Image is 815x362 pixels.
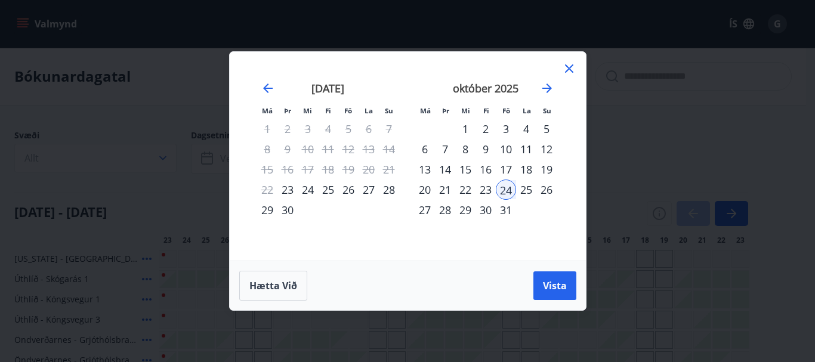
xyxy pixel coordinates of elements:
td: Choose mánudagur, 6. október 2025 as your check-out date. It’s available. [415,139,435,159]
div: 29 [455,200,476,220]
td: Not available. fimmtudagur, 18. september 2025 [318,159,338,180]
td: Choose fimmtudagur, 23. október 2025 as your check-out date. It’s available. [476,180,496,200]
div: 20 [415,180,435,200]
td: Choose þriðjudagur, 14. október 2025 as your check-out date. It’s available. [435,159,455,180]
span: Hætta við [249,279,297,292]
td: Choose mánudagur, 13. október 2025 as your check-out date. It’s available. [415,159,435,180]
small: La [365,106,373,115]
td: Not available. sunnudagur, 14. september 2025 [379,139,399,159]
div: 7 [435,139,455,159]
td: Not available. laugardagur, 13. september 2025 [359,139,379,159]
small: Þr [284,106,291,115]
td: Not available. miðvikudagur, 10. september 2025 [298,139,318,159]
td: Choose mánudagur, 20. október 2025 as your check-out date. It’s available. [415,180,435,200]
td: Not available. þriðjudagur, 16. september 2025 [277,159,298,180]
td: Choose þriðjudagur, 23. september 2025 as your check-out date. It’s available. [277,180,298,200]
td: Choose sunnudagur, 26. október 2025 as your check-out date. It’s available. [536,180,557,200]
div: 13 [415,159,435,180]
small: Su [385,106,393,115]
small: Má [420,106,431,115]
td: Choose miðvikudagur, 8. október 2025 as your check-out date. It’s available. [455,139,476,159]
div: 21 [435,180,455,200]
div: 29 [257,200,277,220]
div: 30 [277,200,298,220]
td: Choose miðvikudagur, 24. september 2025 as your check-out date. It’s available. [298,180,318,200]
div: 11 [516,139,536,159]
div: 8 [455,139,476,159]
td: Choose laugardagur, 11. október 2025 as your check-out date. It’s available. [516,139,536,159]
td: Choose föstudagur, 17. október 2025 as your check-out date. It’s available. [496,159,516,180]
div: 9 [476,139,496,159]
td: Choose fimmtudagur, 9. október 2025 as your check-out date. It’s available. [476,139,496,159]
td: Not available. föstudagur, 5. september 2025 [338,119,359,139]
div: 31 [496,200,516,220]
td: Not available. þriðjudagur, 2. september 2025 [277,119,298,139]
td: Not available. mánudagur, 15. september 2025 [257,159,277,180]
td: Choose fimmtudagur, 25. september 2025 as your check-out date. It’s available. [318,180,338,200]
td: Not available. mánudagur, 1. september 2025 [257,119,277,139]
td: Not available. föstudagur, 19. september 2025 [338,159,359,180]
div: 30 [476,200,496,220]
td: Choose miðvikudagur, 29. október 2025 as your check-out date. It’s available. [455,200,476,220]
td: Choose sunnudagur, 5. október 2025 as your check-out date. It’s available. [536,119,557,139]
small: Þr [442,106,449,115]
td: Choose föstudagur, 31. október 2025 as your check-out date. It’s available. [496,200,516,220]
button: Hætta við [239,271,307,301]
td: Choose fimmtudagur, 30. október 2025 as your check-out date. It’s available. [476,200,496,220]
div: 28 [379,180,399,200]
div: 1 [455,119,476,139]
div: Move forward to switch to the next month. [540,81,554,95]
td: Not available. sunnudagur, 21. september 2025 [379,159,399,180]
td: Not available. fimmtudagur, 4. september 2025 [318,119,338,139]
div: 17 [496,159,516,180]
td: Choose laugardagur, 25. október 2025 as your check-out date. It’s available. [516,180,536,200]
div: 26 [536,180,557,200]
div: 6 [415,139,435,159]
td: Selected as start date. föstudagur, 24. október 2025 [496,180,516,200]
div: 24 [496,180,516,200]
div: 14 [435,159,455,180]
td: Not available. fimmtudagur, 11. september 2025 [318,139,338,159]
div: Calendar [244,66,572,246]
div: 15 [455,159,476,180]
span: Vista [543,279,567,292]
td: Not available. miðvikudagur, 3. september 2025 [298,119,318,139]
div: 27 [415,200,435,220]
td: Choose laugardagur, 18. október 2025 as your check-out date. It’s available. [516,159,536,180]
small: Fi [483,106,489,115]
td: Choose laugardagur, 27. september 2025 as your check-out date. It’s available. [359,180,379,200]
td: Not available. laugardagur, 6. september 2025 [359,119,379,139]
td: Choose fimmtudagur, 2. október 2025 as your check-out date. It’s available. [476,119,496,139]
td: Choose föstudagur, 3. október 2025 as your check-out date. It’s available. [496,119,516,139]
small: Fö [344,106,352,115]
div: 28 [435,200,455,220]
div: 10 [496,139,516,159]
div: 5 [536,119,557,139]
small: La [523,106,531,115]
div: 25 [318,180,338,200]
button: Vista [533,271,576,300]
td: Not available. mánudagur, 8. september 2025 [257,139,277,159]
td: Not available. sunnudagur, 7. september 2025 [379,119,399,139]
td: Choose miðvikudagur, 1. október 2025 as your check-out date. It’s available. [455,119,476,139]
td: Choose laugardagur, 4. október 2025 as your check-out date. It’s available. [516,119,536,139]
div: 18 [516,159,536,180]
td: Choose þriðjudagur, 28. október 2025 as your check-out date. It’s available. [435,200,455,220]
td: Choose mánudagur, 29. september 2025 as your check-out date. It’s available. [257,200,277,220]
div: 26 [338,180,359,200]
div: 12 [536,139,557,159]
small: Fö [502,106,510,115]
div: 4 [516,119,536,139]
small: Má [262,106,273,115]
div: 24 [298,180,318,200]
td: Choose þriðjudagur, 21. október 2025 as your check-out date. It’s available. [435,180,455,200]
td: Choose þriðjudagur, 30. september 2025 as your check-out date. It’s available. [277,200,298,220]
td: Not available. laugardagur, 20. september 2025 [359,159,379,180]
small: Mi [461,106,470,115]
td: Choose föstudagur, 26. september 2025 as your check-out date. It’s available. [338,180,359,200]
td: Not available. föstudagur, 12. september 2025 [338,139,359,159]
td: Choose sunnudagur, 12. október 2025 as your check-out date. It’s available. [536,139,557,159]
strong: [DATE] [311,81,344,95]
div: 16 [476,159,496,180]
div: 27 [359,180,379,200]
